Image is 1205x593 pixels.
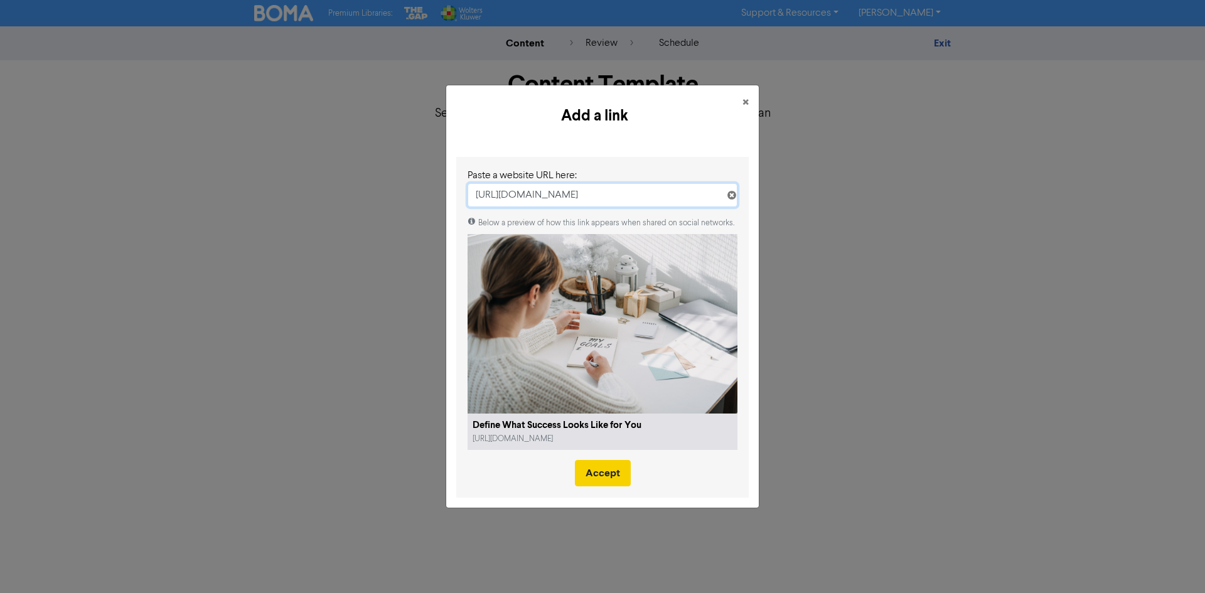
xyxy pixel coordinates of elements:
[742,93,749,112] span: ×
[575,460,631,486] button: Accept
[456,105,732,127] h5: Add a link
[473,433,598,445] div: [URL][DOMAIN_NAME]
[468,168,737,183] div: Paste a website URL here:
[732,85,759,120] button: Close
[468,234,737,414] img: Define-What-Success-Looks-Like-for-You.png
[468,217,737,229] div: Below a preview of how this link appears when shared on social networks.
[1142,533,1205,593] iframe: Chat Widget
[473,419,732,433] div: Define What Success Looks Like for You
